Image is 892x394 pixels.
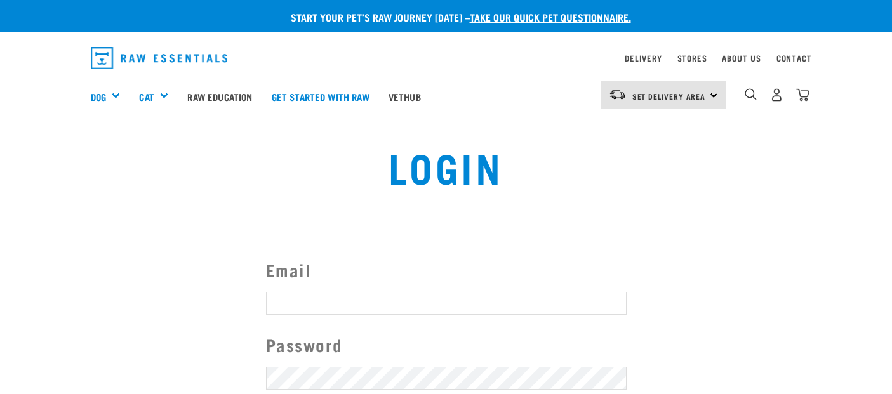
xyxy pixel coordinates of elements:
[776,56,812,60] a: Contact
[379,71,430,122] a: Vethub
[625,56,662,60] a: Delivery
[770,88,783,102] img: user.png
[262,71,379,122] a: Get started with Raw
[796,88,809,102] img: home-icon@2x.png
[609,89,626,100] img: van-moving.png
[266,257,627,283] label: Email
[91,89,106,104] a: Dog
[470,14,631,20] a: take our quick pet questionnaire.
[632,94,706,98] span: Set Delivery Area
[178,71,262,122] a: Raw Education
[677,56,707,60] a: Stores
[745,88,757,100] img: home-icon-1@2x.png
[266,332,627,358] label: Password
[722,56,761,60] a: About Us
[139,89,154,104] a: Cat
[171,143,721,189] h1: Login
[81,42,812,74] nav: dropdown navigation
[91,47,228,69] img: Raw Essentials Logo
